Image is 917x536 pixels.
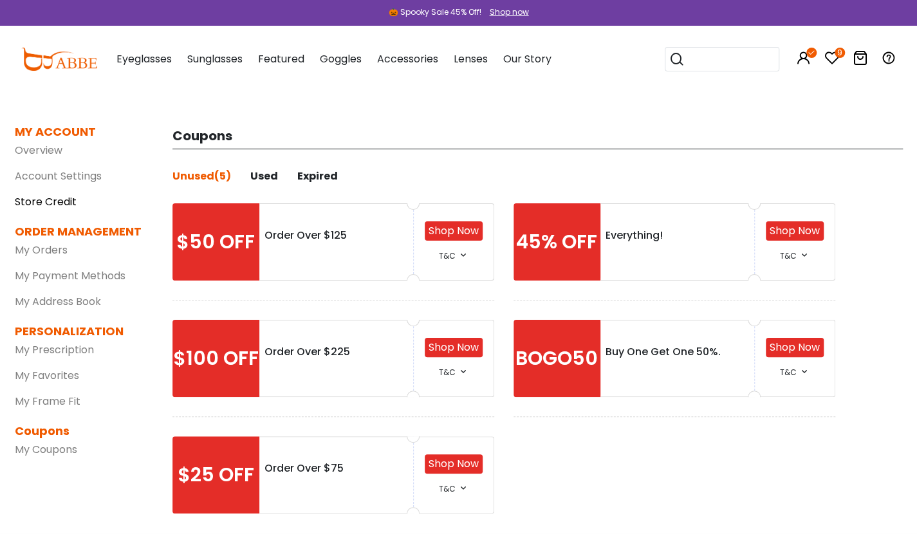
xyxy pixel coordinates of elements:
[429,340,479,355] a: Shop Now
[514,203,600,281] div: 45% OFF
[15,294,101,309] a: My Address Book
[172,123,903,149] h5: Coupons
[439,367,456,378] span: T&C
[15,268,125,283] a: My Payment Methods
[264,344,408,360] div: Order Over $225
[172,436,259,513] div: $25 OFF
[320,51,362,66] span: Goggles
[15,422,144,439] dt: Coupons
[297,169,338,184] div: Expired
[172,169,231,184] div: Unused
[15,342,94,357] a: My Prescription
[15,143,62,158] a: Overview
[483,6,529,17] a: Shop now
[21,48,97,71] img: abbeglasses.com
[454,51,488,66] span: Lenses
[15,442,77,457] a: My Coupons
[15,243,68,257] a: My Orders
[116,51,172,66] span: Eyeglasses
[490,6,529,18] div: Shop now
[15,223,144,240] dt: ORDER MANAGEMENT
[15,123,96,140] dt: MY ACCOUNT
[770,223,820,238] a: Shop Now
[835,48,845,58] i: 9
[214,169,231,183] span: (5)
[429,223,479,238] a: Shop Now
[15,322,144,340] dt: PERSONALIZATION
[514,320,600,397] div: BOGO50
[780,367,797,378] span: T&C
[172,320,259,397] div: $100 OFF
[250,169,278,184] div: Used
[172,203,259,281] div: $50 OFF
[770,340,820,355] a: Shop Now
[824,53,840,68] a: 9
[780,250,797,261] span: T&C
[377,51,438,66] span: Accessories
[606,228,749,243] div: Everything!
[258,51,304,66] span: Featured
[389,6,481,18] div: 🎃 Spooky Sale 45% Off!
[15,368,79,383] a: My Favorites
[264,228,408,243] div: Order Over $125
[15,169,102,183] a: Account Settings
[503,51,551,66] span: Our Story
[606,344,749,360] div: Buy One Get One 50%.
[15,194,77,209] a: Store Credit
[439,483,456,494] span: T&C
[439,250,456,261] span: T&C
[187,51,243,66] span: Sunglasses
[429,456,479,471] a: Shop Now
[264,461,408,476] div: Order Over $75
[15,394,80,409] a: My Frame Fit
